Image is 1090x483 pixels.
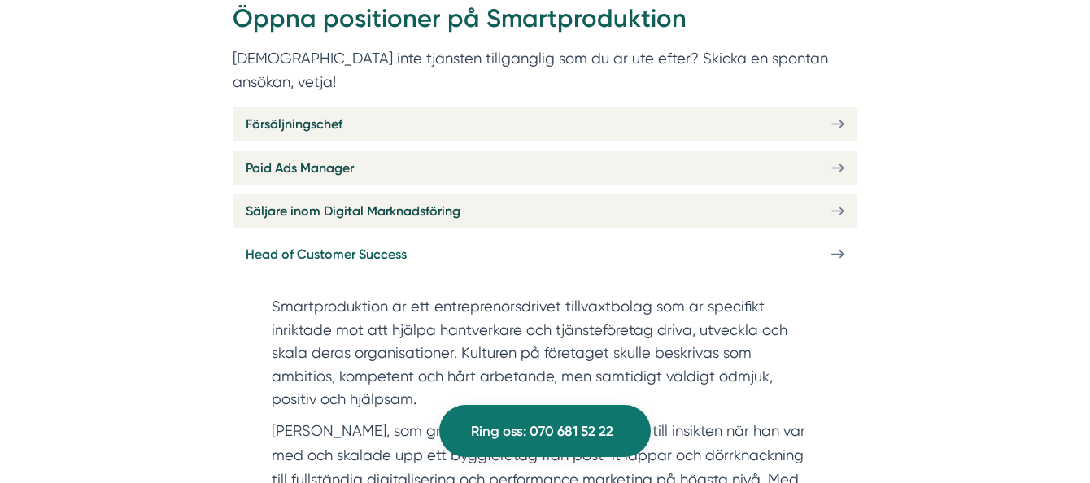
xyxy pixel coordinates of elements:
h2: Öppna positioner på Smartproduktion [233,1,857,46]
a: Head of Customer Success [233,237,857,271]
span: Försäljningschef [246,114,342,134]
span: Säljare inom Digital Marknadsföring [246,201,460,221]
p: [DEMOGRAPHIC_DATA] inte tjänsten tillgänglig som du är ute efter? Skicka en spontan ansökan, vetja! [233,46,857,94]
a: Paid Ads Manager [233,151,857,185]
a: Ring oss: 070 681 52 22 [439,405,651,457]
span: Head of Customer Success [246,244,407,264]
a: Försäljningschef [233,107,857,141]
span: Ring oss: 070 681 52 22 [471,420,613,442]
a: Säljare inom Digital Marknadsföring [233,194,857,228]
section: Smartproduktion är ett entreprenörsdrivet tillväxtbolag som är specifikt inriktade mot att hjälpa... [272,295,818,419]
span: Paid Ads Manager [246,158,354,178]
